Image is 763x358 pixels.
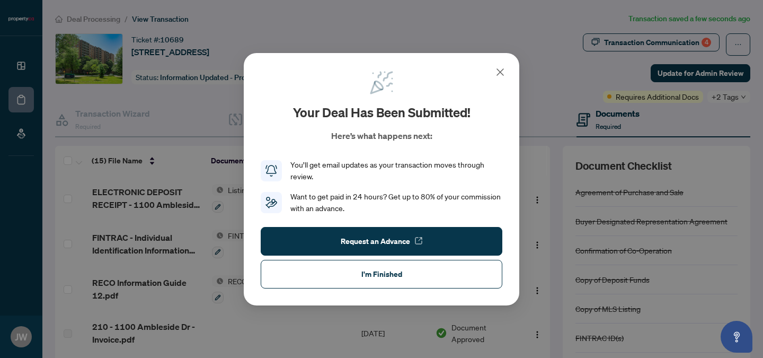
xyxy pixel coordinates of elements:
[261,259,502,288] button: I'm Finished
[293,104,471,121] h2: Your deal has been submitted!
[290,191,502,214] div: Want to get paid in 24 hours? Get up to 80% of your commission with an advance.
[721,321,752,353] button: Open asap
[341,232,410,249] span: Request an Advance
[361,265,402,282] span: I'm Finished
[331,129,432,142] p: Here’s what happens next:
[290,159,502,182] div: You’ll get email updates as your transaction moves through review.
[261,226,502,255] button: Request an Advance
